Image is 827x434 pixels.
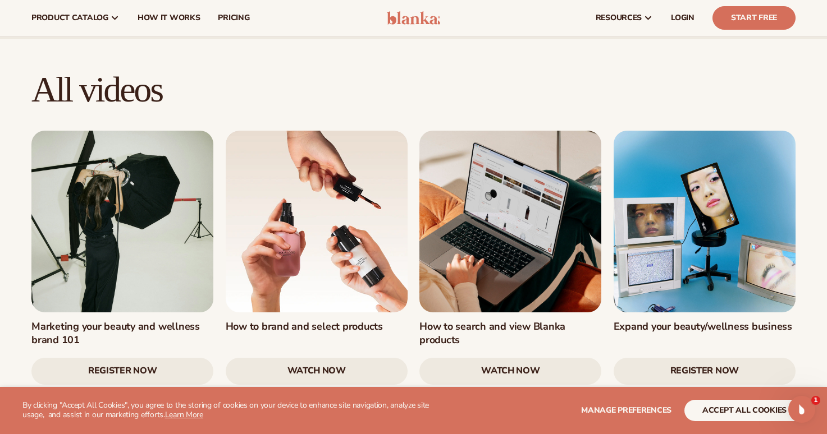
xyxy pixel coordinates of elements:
a: Start Free [712,6,796,30]
h3: Expand your beauty/wellness business [614,320,796,333]
a: Learn More [165,409,203,420]
a: watch now [226,358,408,385]
a: Register Now [31,358,213,385]
span: product catalog [31,13,108,22]
span: 1 [811,396,820,405]
h3: How to brand and select products [226,320,408,333]
h3: Marketing your beauty and wellness brand 101 [31,320,213,347]
span: pricing [218,13,249,22]
img: logo [387,11,440,25]
span: resources [596,13,642,22]
h2: All videos [31,71,796,108]
button: Manage preferences [581,400,671,421]
span: LOGIN [671,13,695,22]
a: Register Now [614,358,796,385]
p: By clicking "Accept All Cookies", you agree to the storing of cookies on your device to enhance s... [22,401,440,420]
span: Manage preferences [581,405,671,415]
span: How It Works [138,13,200,22]
h3: How to search and view Blanka products [419,320,601,347]
iframe: Intercom live chat [788,396,815,423]
a: watch now [419,358,601,385]
button: accept all cookies [684,400,805,421]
